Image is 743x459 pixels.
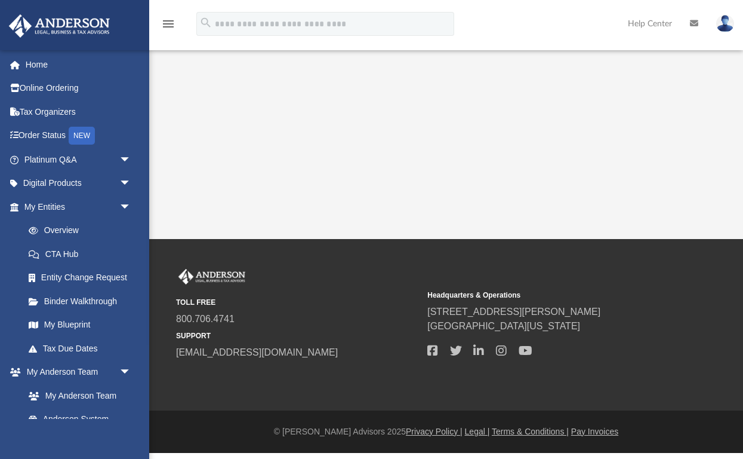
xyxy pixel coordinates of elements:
a: CTA Hub [17,242,149,266]
a: Privacy Policy | [406,427,463,436]
span: arrow_drop_down [119,172,143,196]
a: Overview [17,219,149,243]
a: [STREET_ADDRESS][PERSON_NAME] [427,307,600,317]
a: Entity Change Request [17,266,149,290]
i: search [199,16,212,29]
a: My Anderson Teamarrow_drop_down [8,360,143,384]
a: Tax Organizers [8,100,149,124]
a: Anderson System [17,408,143,432]
a: My Entitiesarrow_drop_down [8,195,149,219]
img: User Pic [716,15,734,32]
div: © [PERSON_NAME] Advisors 2025 [149,426,743,438]
span: arrow_drop_down [119,195,143,219]
span: arrow_drop_down [119,148,143,172]
a: Home [8,53,149,76]
img: Anderson Advisors Platinum Portal [5,14,113,38]
span: arrow_drop_down [119,360,143,385]
img: Anderson Advisors Platinum Portal [176,269,248,284]
a: Terms & Conditions | [492,427,569,436]
small: SUPPORT [176,331,419,341]
a: 800.706.4741 [176,314,235,324]
a: Digital Productsarrow_drop_down [8,172,149,195]
a: Tax Due Dates [17,336,149,360]
a: My Anderson Team [17,384,137,408]
a: Order StatusNEW [8,124,149,148]
small: TOLL FREE [176,297,419,308]
a: menu [161,23,175,31]
a: [EMAIL_ADDRESS][DOMAIN_NAME] [176,347,338,357]
i: menu [161,17,175,31]
a: Pay Invoices [571,427,618,436]
a: [GEOGRAPHIC_DATA][US_STATE] [427,321,580,331]
a: Online Ordering [8,76,149,100]
a: My Blueprint [17,313,143,337]
small: Headquarters & Operations [427,290,670,301]
a: Binder Walkthrough [17,289,149,313]
a: Platinum Q&Aarrow_drop_down [8,148,149,172]
a: Legal | [465,427,490,436]
div: NEW [69,127,95,145]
